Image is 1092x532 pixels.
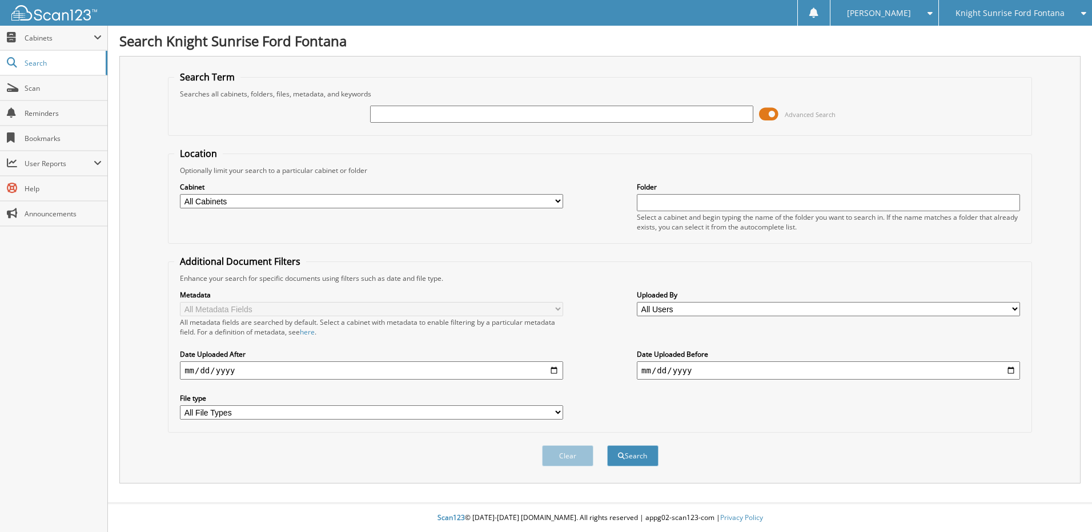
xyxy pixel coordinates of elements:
[11,5,97,21] img: scan123-logo-white.svg
[25,58,100,68] span: Search
[847,10,911,17] span: [PERSON_NAME]
[174,71,240,83] legend: Search Term
[25,184,102,194] span: Help
[25,83,102,93] span: Scan
[180,182,563,192] label: Cabinet
[180,349,563,359] label: Date Uploaded After
[637,361,1020,380] input: end
[180,290,563,300] label: Metadata
[637,349,1020,359] label: Date Uploaded Before
[607,445,659,466] button: Search
[542,445,593,466] button: Clear
[119,31,1081,50] h1: Search Knight Sunrise Ford Fontana
[25,209,102,219] span: Announcements
[785,110,836,119] span: Advanced Search
[720,513,763,522] a: Privacy Policy
[174,89,1026,99] div: Searches all cabinets, folders, files, metadata, and keywords
[25,134,102,143] span: Bookmarks
[637,212,1020,232] div: Select a cabinet and begin typing the name of the folder you want to search in. If the name match...
[180,393,563,403] label: File type
[180,361,563,380] input: start
[174,273,1026,283] div: Enhance your search for specific documents using filters such as date and file type.
[955,10,1065,17] span: Knight Sunrise Ford Fontana
[108,504,1092,532] div: © [DATE]-[DATE] [DOMAIN_NAME]. All rights reserved | appg02-scan123-com |
[174,166,1026,175] div: Optionally limit your search to a particular cabinet or folder
[25,33,94,43] span: Cabinets
[637,182,1020,192] label: Folder
[25,159,94,168] span: User Reports
[25,108,102,118] span: Reminders
[637,290,1020,300] label: Uploaded By
[180,317,563,337] div: All metadata fields are searched by default. Select a cabinet with metadata to enable filtering b...
[437,513,465,522] span: Scan123
[300,327,315,337] a: here
[174,147,223,160] legend: Location
[174,255,306,268] legend: Additional Document Filters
